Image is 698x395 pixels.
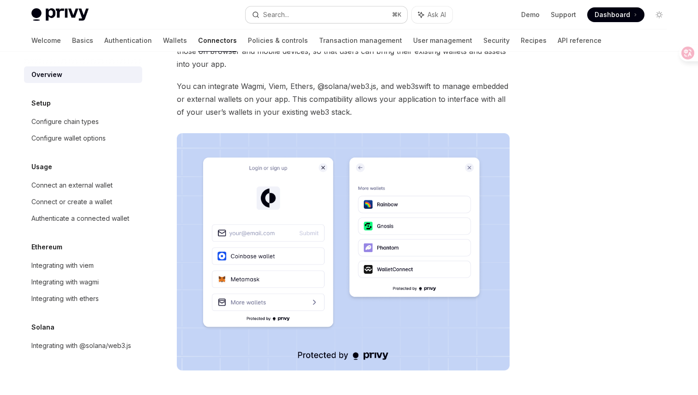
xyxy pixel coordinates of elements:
[31,180,113,191] div: Connect an external wallet
[104,29,152,52] a: Authentication
[413,29,472,52] a: User management
[31,161,52,172] h5: Usage
[24,66,142,83] a: Overview
[521,10,540,19] a: Demo
[427,10,446,19] span: Ask AI
[163,29,187,52] a: Wallets
[31,69,62,80] div: Overview
[31,8,89,21] img: light logo
[551,10,576,19] a: Support
[319,29,402,52] a: Transaction management
[31,133,106,144] div: Configure wallet options
[31,260,94,271] div: Integrating with viem
[31,293,99,304] div: Integrating with ethers
[72,29,93,52] a: Basics
[31,277,99,288] div: Integrating with wagmi
[24,290,142,307] a: Integrating with ethers
[24,177,142,194] a: Connect an external wallet
[31,322,54,333] h5: Solana
[521,29,547,52] a: Recipes
[31,213,129,224] div: Authenticate a connected wallet
[587,7,644,22] a: Dashboard
[558,29,602,52] a: API reference
[24,194,142,210] a: Connect or create a wallet
[24,274,142,290] a: Integrating with wagmi
[198,29,237,52] a: Connectors
[412,6,452,23] button: Ask AI
[483,29,510,52] a: Security
[248,29,308,52] a: Policies & controls
[31,29,61,52] a: Welcome
[392,11,402,18] span: ⌘ K
[31,116,99,127] div: Configure chain types
[31,196,112,207] div: Connect or create a wallet
[177,80,510,118] span: You can integrate Wagmi, Viem, Ethers, @solana/web3.js, and web3swift to manage embedded or exter...
[595,10,630,19] span: Dashboard
[24,130,142,147] a: Configure wallet options
[24,210,142,227] a: Authenticate a connected wallet
[263,9,289,20] div: Search...
[24,113,142,130] a: Configure chain types
[177,133,510,371] img: Connectors3
[24,257,142,274] a: Integrating with viem
[652,7,667,22] button: Toggle dark mode
[24,337,142,354] a: Integrating with @solana/web3.js
[31,98,51,109] h5: Setup
[31,340,131,351] div: Integrating with @solana/web3.js
[246,6,407,23] button: Search...⌘K
[31,242,62,253] h5: Ethereum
